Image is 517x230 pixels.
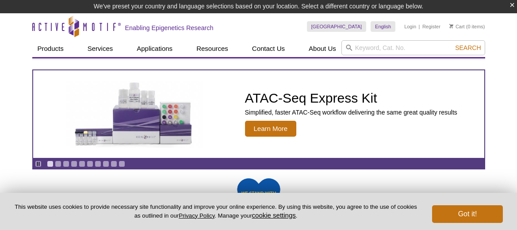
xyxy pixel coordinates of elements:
a: Go to slide 4 [71,161,77,167]
a: English [371,21,395,32]
a: Go to slide 5 [79,161,85,167]
li: (0 items) [449,21,485,32]
a: Toggle autoplay [35,161,42,167]
a: Go to slide 3 [63,161,69,167]
a: Register [422,23,440,30]
a: Go to slide 9 [111,161,117,167]
a: Contact Us [247,40,290,57]
a: Applications [131,40,178,57]
a: Go to slide 6 [87,161,93,167]
article: ATAC-Seq Express Kit [33,70,484,158]
span: Search [455,44,481,51]
a: Login [404,23,416,30]
a: Go to slide 8 [103,161,109,167]
a: Products [32,40,69,57]
a: Cart [449,23,465,30]
img: ATAC-Seq Express Kit [61,80,207,148]
button: Got it! [432,205,503,223]
a: Privacy Policy [179,212,214,219]
button: cookie settings [252,211,296,219]
span: Learn More [245,121,297,137]
li: | [419,21,420,32]
h2: Enabling Epigenetics Research [125,24,214,32]
img: Your Cart [449,24,453,28]
input: Keyword, Cat. No. [341,40,485,55]
a: Resources [191,40,234,57]
a: Services [82,40,119,57]
a: [GEOGRAPHIC_DATA] [307,21,367,32]
img: We Stand With Ukraine [237,177,281,217]
p: Simplified, faster ATAC-Seq workflow delivering the same great quality results [245,108,457,116]
p: This website uses cookies to provide necessary site functionality and improve your online experie... [14,203,417,220]
a: Go to slide 10 [119,161,125,167]
a: ATAC-Seq Express Kit ATAC-Seq Express Kit Simplified, faster ATAC-Seq workflow delivering the sam... [33,70,484,158]
a: Go to slide 2 [55,161,61,167]
a: About Us [303,40,341,57]
h2: ATAC-Seq Express Kit [245,92,457,105]
a: Go to slide 7 [95,161,101,167]
a: Go to slide 1 [47,161,54,167]
button: Search [452,44,483,52]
